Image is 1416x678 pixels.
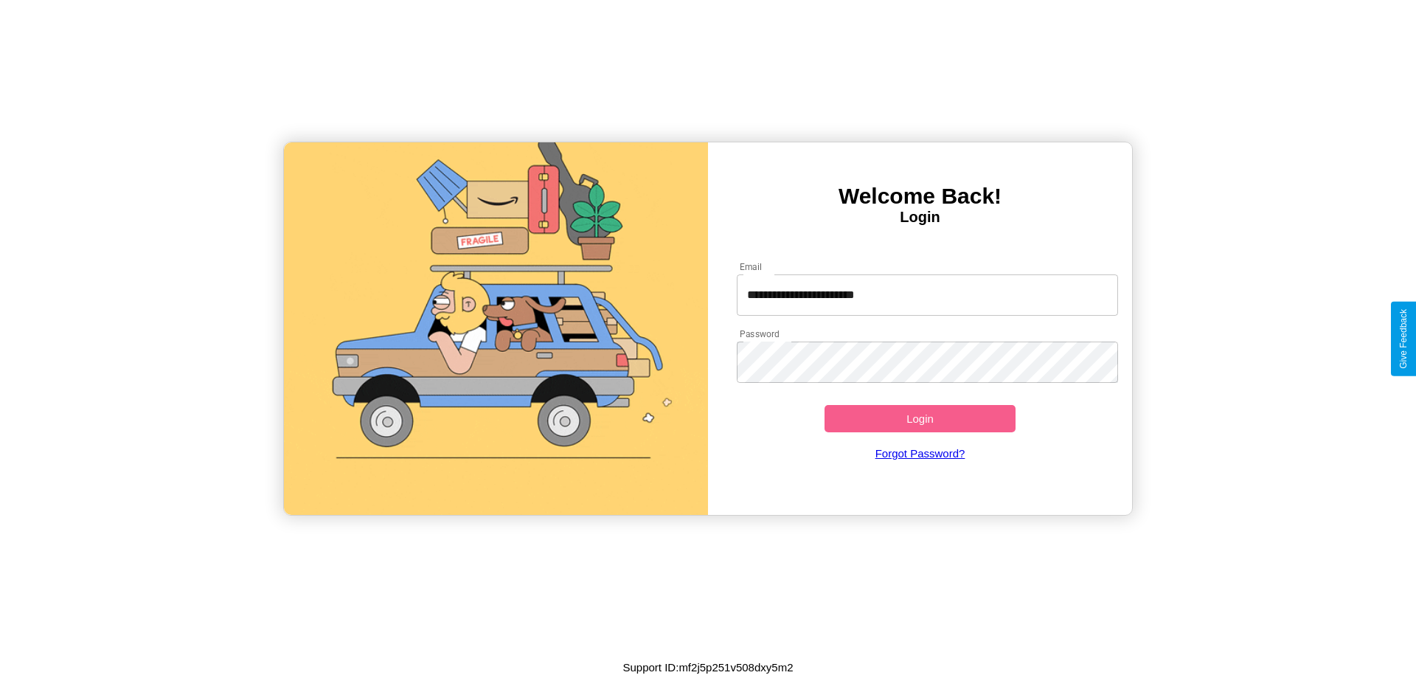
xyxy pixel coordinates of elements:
button: Login [825,405,1016,432]
label: Email [740,260,763,273]
img: gif [284,142,708,515]
h4: Login [708,209,1132,226]
div: Give Feedback [1398,309,1409,369]
p: Support ID: mf2j5p251v508dxy5m2 [623,657,794,677]
h3: Welcome Back! [708,184,1132,209]
a: Forgot Password? [729,432,1111,474]
label: Password [740,328,779,340]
